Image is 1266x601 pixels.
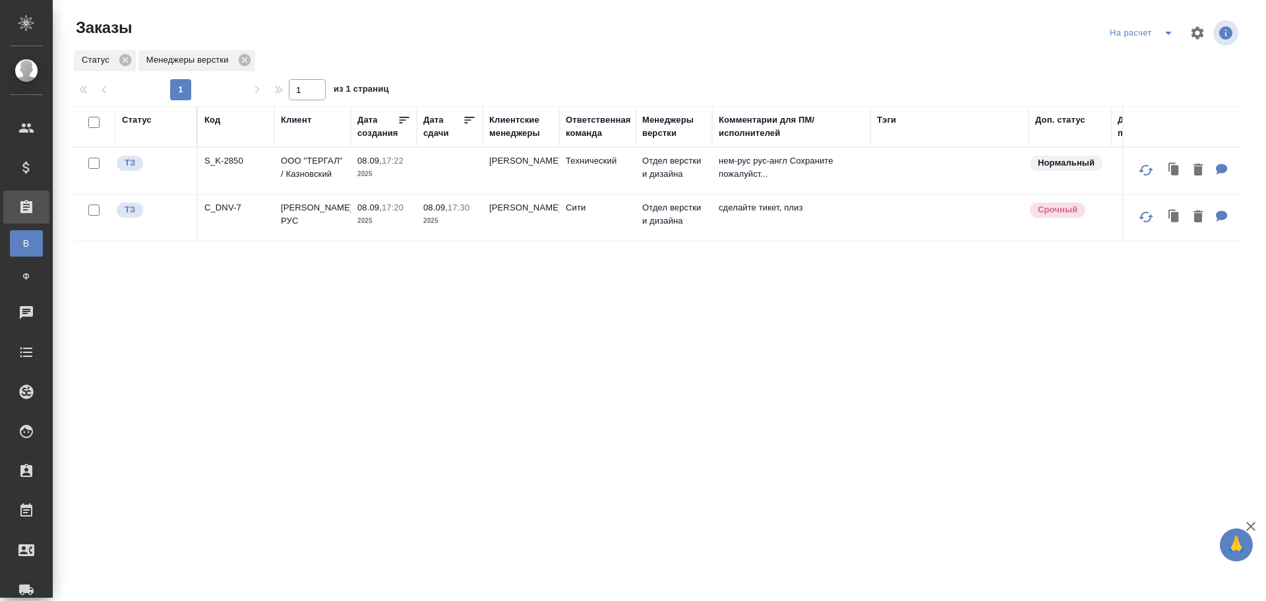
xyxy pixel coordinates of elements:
div: split button [1106,22,1182,44]
button: 🙏 [1220,528,1253,561]
p: 08.09, [423,203,448,212]
div: Дата создания [357,113,398,140]
div: Выставляет КМ при отправке заказа на расчет верстке (для тикета) или для уточнения сроков на прои... [115,154,190,172]
p: ТЗ [125,156,135,170]
td: [PERSON_NAME] [483,148,559,194]
p: 17:22 [382,156,404,166]
span: В [16,237,36,250]
span: 🙏 [1225,531,1248,559]
span: из 1 страниц [334,81,389,100]
div: Ответственная команда [566,113,631,140]
div: Выставляет КМ при отправке заказа на расчет верстке (для тикета) или для уточнения сроков на прои... [115,201,190,219]
p: 17:20 [382,203,404,212]
p: C_DNV-7 [204,201,268,214]
p: сделайте тикет, плиз [719,201,864,214]
div: Доп. статус [1035,113,1085,127]
span: Настроить таблицу [1182,17,1213,49]
p: 17:30 [448,203,469,212]
span: Заказы [73,17,132,38]
div: Менеджеры верстки [642,113,706,140]
div: Статус [74,50,136,71]
div: Статус [122,113,152,127]
p: Нормальный [1038,156,1095,170]
p: 08.09, [357,203,382,212]
div: Клиентские менеджеры [489,113,553,140]
p: [PERSON_NAME] РУС [281,201,344,228]
button: Удалить [1187,157,1209,184]
p: ООО "ТЕРГАЛ" / Казновский [281,154,344,181]
button: Удалить [1187,204,1209,231]
button: Клонировать [1162,157,1187,184]
div: Выставляется автоматически, если на указанный объем услуг необходимо больше времени в стандартном... [1029,201,1104,219]
div: Дата продажи [1118,113,1157,140]
button: Обновить [1130,154,1162,186]
div: Статус по умолчанию для стандартных заказов [1029,154,1104,172]
a: В [10,230,43,257]
p: Менеджеры верстки [146,53,233,67]
td: Сити [559,195,636,241]
span: Посмотреть информацию [1213,20,1241,46]
div: Код [204,113,220,127]
span: Ф [16,270,36,283]
div: Дата сдачи [423,113,463,140]
p: 08.09, [357,156,382,166]
div: Тэги [877,113,896,127]
p: ТЗ [125,203,135,216]
a: Ф [10,263,43,290]
button: Для ПМ: нем-рус рус-англ Сохраните пожалуйста формат при переводе. [1209,157,1234,184]
button: Обновить [1130,201,1162,233]
td: Технический [559,148,636,194]
div: Менеджеры верстки [138,50,255,71]
p: S_K-2850 [204,154,268,168]
button: Клонировать [1162,204,1187,231]
p: нем-рус рус-англ Сохраните пожалуйст... [719,154,864,181]
div: Клиент [281,113,311,127]
p: Отдел верстки и дизайна [642,154,706,181]
td: [PERSON_NAME] [483,195,559,241]
p: 2025 [423,214,476,228]
p: Статус [82,53,114,67]
div: Комментарии для ПМ/исполнителей [719,113,864,140]
p: 2025 [357,168,410,181]
p: Срочный [1038,203,1077,216]
button: Для ПМ: сделайте тикет, плиз [1209,204,1234,231]
p: Отдел верстки и дизайна [642,201,706,228]
p: 2025 [357,214,410,228]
